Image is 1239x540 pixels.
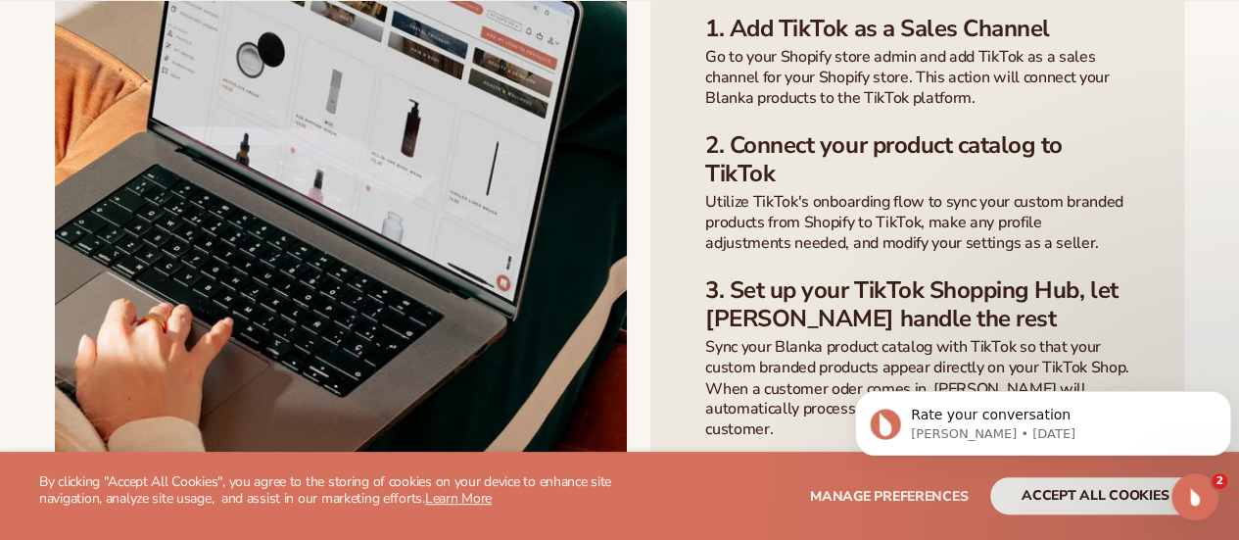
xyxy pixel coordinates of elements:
p: Utilize TikTok's onboarding flow to sync your custom branded products from Shopify to TikTok, mak... [705,192,1129,253]
h3: 1. Add TikTok as a Sales Channel [705,15,1129,43]
span: 2 [1212,473,1227,489]
a: Learn More [425,489,492,508]
button: Manage preferences [810,477,968,515]
h3: 3. Set up your TikTok Shopping Hub, let [PERSON_NAME] handle the rest [705,276,1129,333]
p: By clicking "Accept All Cookies", you agree to the storing of cookies on your device to enhance s... [39,474,620,508]
iframe: Intercom live chat [1171,473,1218,520]
p: Go to your Shopify store admin and add TikTok as a sales channel for your Shopify store. This act... [705,47,1129,108]
button: accept all cookies [990,477,1200,515]
iframe: Intercom notifications message [847,350,1239,487]
h3: 2. Connect your product catalog to TikTok [705,131,1129,188]
span: Manage preferences [810,487,968,506]
p: Sync your Blanka product catalog with TikTok so that your custom branded products appear directly... [705,337,1129,439]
